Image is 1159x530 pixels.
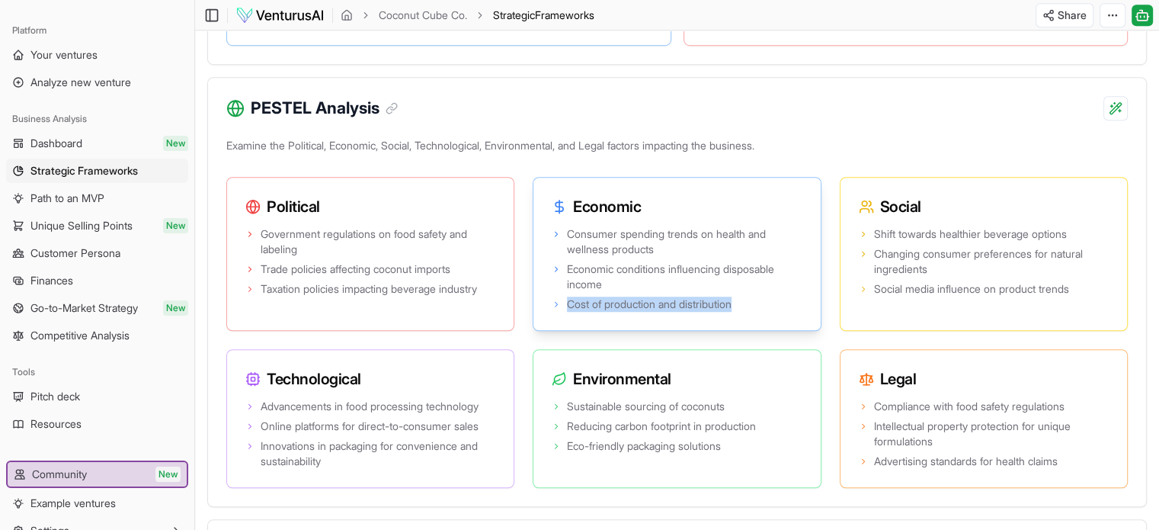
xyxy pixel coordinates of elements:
a: Unique Selling PointsNew [6,214,188,238]
p: Examine the Political, Economic, Social, Technological, Environmental, and Legal factors impactin... [226,135,1128,162]
span: Eco-friendly packaging solutions [567,438,721,454]
h3: Technological [245,368,495,390]
h3: Social [859,196,1109,217]
span: Your ventures [30,47,98,63]
a: Pitch deck [6,384,188,409]
span: Government regulations on food safety and labeling [261,226,495,257]
span: New [155,467,181,482]
div: Business Analysis [6,107,188,131]
a: CommunityNew [8,462,187,487]
img: logo [235,6,325,24]
span: Taxation policies impacting beverage industry [261,281,477,297]
span: Shift towards healthier beverage options [874,226,1067,242]
span: Unique Selling Points [30,218,133,233]
span: Innovations in packaging for convenience and sustainability [261,438,495,469]
div: Tools [6,360,188,384]
a: Example ventures [6,491,188,516]
h3: Political [245,196,495,217]
h3: Economic [552,196,802,217]
a: DashboardNew [6,131,188,156]
a: Path to an MVP [6,186,188,210]
span: New [163,218,188,233]
span: Go-to-Market Strategy [30,300,138,316]
span: New [163,300,188,316]
a: Resources [6,412,188,436]
span: Consumer spending trends on health and wellness products [567,226,802,257]
span: Advancements in food processing technology [261,399,479,414]
span: StrategicFrameworks [493,8,594,23]
h3: PESTEL Analysis [251,96,398,120]
span: New [163,136,188,151]
span: Dashboard [30,136,82,151]
a: Go-to-Market StrategyNew [6,296,188,320]
nav: breadcrumb [341,8,594,23]
span: Cost of production and distribution [567,297,732,312]
span: Trade policies affecting coconut imports [261,262,450,277]
h3: Environmental [552,368,802,390]
span: Strategic Frameworks [30,163,138,178]
span: Reducing carbon footprint in production [567,419,756,434]
span: Path to an MVP [30,191,104,206]
a: Coconut Cube Co. [379,8,467,23]
span: Resources [30,416,82,432]
span: Community [32,467,87,482]
a: Customer Persona [6,241,188,265]
span: Pitch deck [30,389,80,404]
span: Finances [30,273,73,288]
span: Example ventures [30,496,116,511]
span: Share [1058,8,1087,23]
span: Frameworks [535,8,594,21]
span: Analyze new venture [30,75,131,90]
h3: Legal [859,368,1109,390]
span: Advertising standards for health claims [874,454,1058,469]
span: Social media influence on product trends [874,281,1069,297]
span: Changing consumer preferences for natural ingredients [874,246,1109,277]
span: Competitive Analysis [30,328,130,343]
a: Finances [6,268,188,293]
a: Competitive Analysis [6,323,188,348]
a: Strategic Frameworks [6,159,188,183]
span: Economic conditions influencing disposable income [567,262,802,292]
span: Customer Persona [30,246,120,261]
div: Platform [6,18,188,43]
a: Your ventures [6,43,188,67]
span: Online platforms for direct-to-consumer sales [261,419,479,434]
span: Compliance with food safety regulations [874,399,1065,414]
a: Analyze new venture [6,70,188,95]
span: Sustainable sourcing of coconuts [567,399,725,414]
span: Intellectual property protection for unique formulations [874,419,1109,449]
button: Share [1036,3,1093,27]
